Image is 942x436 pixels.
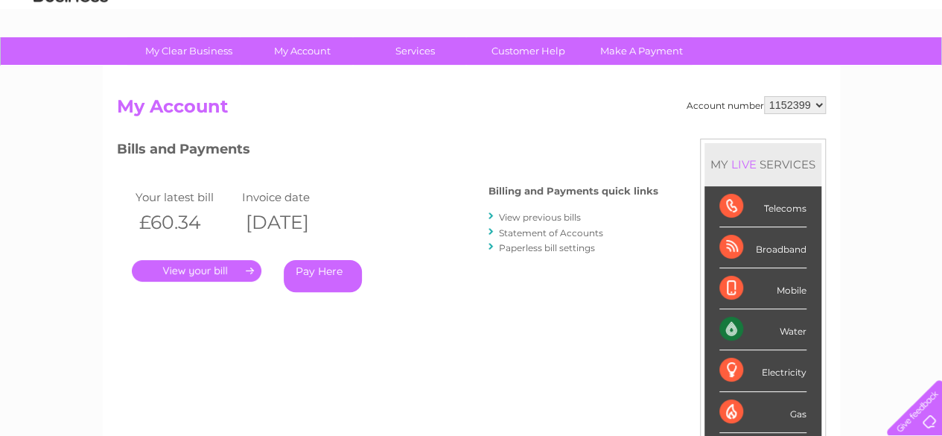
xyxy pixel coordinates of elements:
a: My Account [241,37,363,65]
h3: Bills and Payments [117,139,658,165]
td: Invoice date [238,187,346,207]
a: Water [680,63,708,75]
div: Water [719,309,806,350]
img: logo.png [33,39,109,84]
a: View previous bills [499,212,581,223]
a: Paperless bill settings [499,242,595,253]
a: 0333 014 3131 [661,7,764,26]
div: Account number [687,96,826,114]
a: Make A Payment [580,37,703,65]
th: [DATE] [238,207,346,238]
a: Log out [893,63,928,75]
div: LIVE [728,157,760,171]
td: Your latest bill [132,187,239,207]
a: . [132,260,261,282]
th: £60.34 [132,207,239,238]
a: Services [354,37,477,65]
a: Statement of Accounts [499,227,603,238]
div: Gas [719,392,806,433]
div: Clear Business is a trading name of Verastar Limited (registered in [GEOGRAPHIC_DATA] No. 3667643... [120,8,824,72]
div: Mobile [719,268,806,309]
div: Telecoms [719,186,806,227]
div: MY SERVICES [704,143,821,186]
a: Customer Help [467,37,590,65]
a: Contact [843,63,879,75]
a: Energy [717,63,750,75]
div: Broadband [719,227,806,268]
h2: My Account [117,96,826,124]
h4: Billing and Payments quick links [488,186,658,197]
a: Blog [812,63,834,75]
div: Electricity [719,350,806,391]
a: Telecoms [759,63,803,75]
a: Pay Here [284,260,362,292]
a: My Clear Business [127,37,250,65]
